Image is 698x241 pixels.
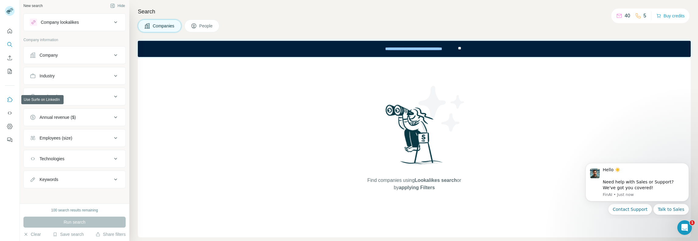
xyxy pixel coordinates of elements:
[5,134,15,145] button: Feedback
[40,114,76,120] div: Annual revenue ($)
[23,3,43,9] div: New search
[399,185,435,190] span: applying Filters
[677,220,692,235] iframe: Intercom live chat
[40,156,65,162] div: Technologies
[365,177,463,191] span: Find companies using or by
[23,231,41,237] button: Clear
[24,172,125,187] button: Keywords
[383,103,446,171] img: Surfe Illustration - Woman searching with binoculars
[23,37,126,43] p: Company information
[40,176,58,183] div: Keywords
[106,1,129,10] button: Hide
[656,12,685,20] button: Buy credits
[24,15,125,30] button: Company lookalikes
[5,66,15,77] button: My lists
[5,94,15,105] button: Use Surfe on LinkedIn
[138,7,691,16] h4: Search
[24,89,125,104] button: HQ location
[40,73,55,79] div: Industry
[24,151,125,166] button: Technologies
[5,52,15,63] button: Enrich CSV
[199,23,213,29] span: People
[153,23,175,29] span: Companies
[5,39,15,50] button: Search
[690,220,695,225] span: 1
[40,94,62,100] div: HQ location
[415,178,457,183] span: Lookalikes search
[51,207,98,213] div: 100 search results remaining
[24,69,125,83] button: Industry
[5,26,15,37] button: Quick start
[41,19,79,25] div: Company lookalikes
[40,135,72,141] div: Employees (size)
[5,6,15,16] img: Avatar
[40,52,58,58] div: Company
[644,12,646,19] p: 5
[5,121,15,132] button: Dashboard
[414,81,469,136] img: Surfe Illustration - Stars
[24,131,125,145] button: Employees (size)
[625,12,630,19] p: 40
[24,110,125,125] button: Annual revenue ($)
[576,158,698,218] iframe: Intercom notifications message
[138,41,691,57] iframe: Banner
[53,231,84,237] button: Save search
[96,231,126,237] button: Share filters
[5,108,15,119] button: Use Surfe API
[24,48,125,62] button: Company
